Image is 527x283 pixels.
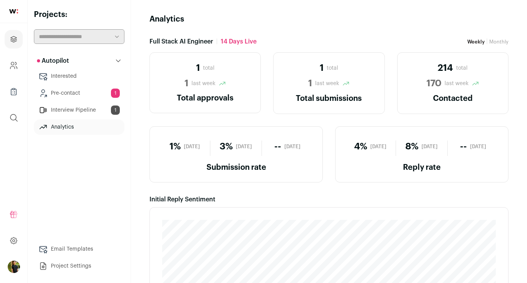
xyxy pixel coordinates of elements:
[421,144,438,150] span: [DATE]
[170,141,181,153] span: 1%
[5,30,23,49] a: Projects
[184,144,200,150] span: [DATE]
[34,85,124,101] a: Pre-contact1
[34,258,124,274] a: Project Settings
[159,93,251,104] h2: Total approvals
[283,93,375,104] h2: Total submissions
[460,141,467,153] span: --
[216,37,218,46] span: |
[34,53,124,69] button: Autopilot
[34,9,124,20] h2: Projects:
[159,162,313,173] h2: Submission rate
[489,39,509,44] a: Monthly
[370,144,386,150] span: [DATE]
[221,37,257,46] span: 14 days Live
[236,144,252,150] span: [DATE]
[467,39,485,44] span: Weekly
[486,39,488,45] span: |
[34,241,124,257] a: Email Templates
[149,14,184,25] h1: Analytics
[308,77,312,90] span: 1
[196,62,200,74] span: 1
[5,82,23,101] a: Company Lists
[438,62,453,74] span: 214
[220,141,233,153] span: 3%
[327,64,338,72] span: total
[191,80,215,87] span: last week
[456,64,468,72] span: total
[149,37,213,46] span: Full Stack AI Engineer
[345,162,499,173] h2: Reply rate
[426,77,441,90] span: 170
[111,89,120,98] span: 1
[34,102,124,118] a: Interview Pipeline1
[315,80,339,87] span: last week
[8,261,20,273] img: 20078142-medium_jpg
[320,62,324,74] span: 1
[8,261,20,273] button: Open dropdown
[5,56,23,75] a: Company and ATS Settings
[203,64,215,72] span: total
[274,141,281,153] span: --
[34,119,124,135] a: Analytics
[34,69,124,84] a: Interested
[354,141,367,153] span: 4%
[284,144,300,150] span: [DATE]
[407,93,499,104] h2: Contacted
[9,9,18,13] img: wellfound-shorthand-0d5821cbd27db2630d0214b213865d53afaa358527fdda9d0ea32b1df1b89c2c.svg
[185,77,188,90] span: 1
[445,80,468,87] span: last week
[405,141,418,153] span: 8%
[37,56,69,65] p: Autopilot
[111,105,120,115] span: 1
[149,195,509,204] div: Initial Reply Sentiment
[470,144,486,150] span: [DATE]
